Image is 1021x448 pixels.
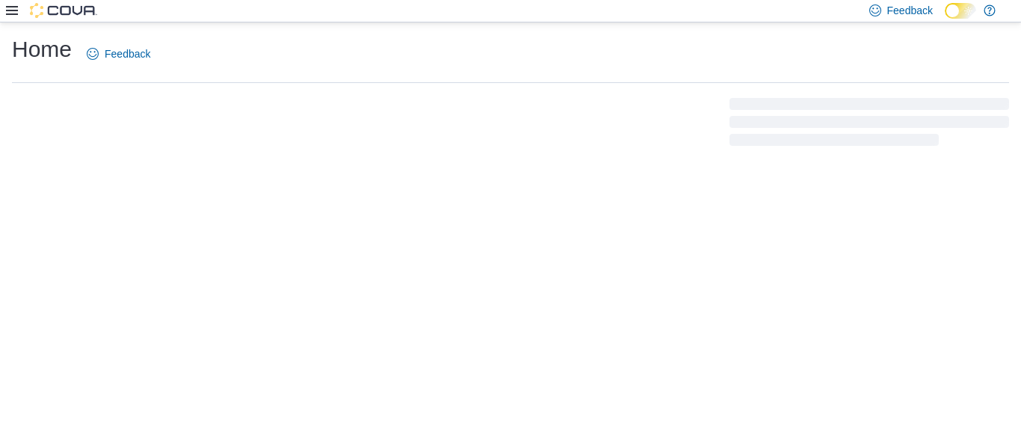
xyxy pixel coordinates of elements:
[887,3,933,18] span: Feedback
[945,3,976,19] input: Dark Mode
[105,46,150,61] span: Feedback
[81,39,156,69] a: Feedback
[12,34,72,64] h1: Home
[30,3,97,18] img: Cova
[729,101,1009,149] span: Loading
